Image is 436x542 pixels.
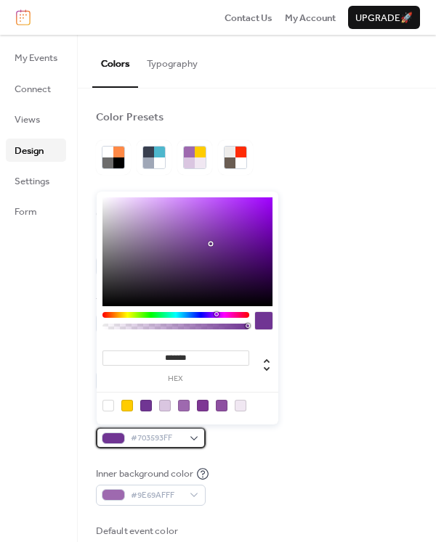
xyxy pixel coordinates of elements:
[131,488,182,503] span: #9E69AFFF
[6,107,66,131] a: Views
[121,400,133,411] div: rgb(255, 204, 0)
[15,51,57,65] span: My Events
[216,400,227,411] div: rgb(142, 80, 161)
[197,400,209,411] div: rgb(126, 55, 148)
[96,524,203,538] div: Default event color
[92,35,138,87] button: Colors
[225,10,272,25] a: Contact Us
[96,110,163,125] div: Color Presets
[15,205,37,219] span: Form
[15,144,44,158] span: Design
[6,169,66,192] a: Settings
[131,431,182,445] span: #703593FF
[15,112,40,127] span: Views
[138,35,206,86] button: Typography
[285,11,336,25] span: My Account
[348,6,420,29] button: Upgrade🚀
[6,77,66,100] a: Connect
[355,11,413,25] span: Upgrade 🚀
[16,9,31,25] img: logo
[235,400,246,411] div: rgb(240, 231, 242)
[178,400,190,411] div: rgb(158, 105, 175)
[6,46,66,69] a: My Events
[225,11,272,25] span: Contact Us
[96,467,193,481] div: Inner background color
[102,375,249,383] label: hex
[285,10,336,25] a: My Account
[15,82,51,97] span: Connect
[6,139,66,162] a: Design
[140,400,152,411] div: rgb(112, 53, 147)
[102,400,114,411] div: rgba(0, 0, 0, 0)
[159,400,171,411] div: rgb(218, 198, 225)
[6,200,66,223] a: Form
[15,174,49,189] span: Settings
